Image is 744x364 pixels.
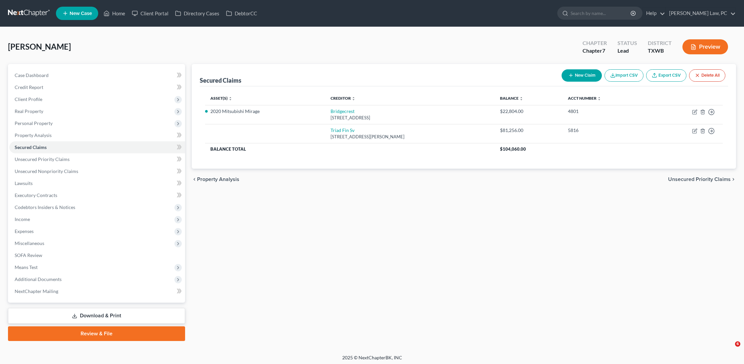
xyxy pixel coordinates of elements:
div: Status [618,39,637,47]
span: NextChapter Mailing [15,288,58,294]
button: Unsecured Priority Claims chevron_right [668,177,736,182]
i: chevron_left [192,177,197,182]
span: Executory Contracts [15,192,57,198]
button: Import CSV [605,69,643,82]
a: Triad Fin Sv [331,127,355,133]
div: $81,256.00 [500,127,557,134]
a: Lawsuits [9,177,185,189]
div: 4801 [568,108,645,115]
i: chevron_right [731,177,736,182]
a: Secured Claims [9,141,185,153]
div: Chapter [583,39,607,47]
span: Lawsuits [15,180,33,186]
button: chevron_left Property Analysis [192,177,239,182]
span: Means Test [15,264,38,270]
a: Unsecured Nonpriority Claims [9,165,185,177]
span: Income [15,216,30,222]
div: Secured Claims [200,76,241,84]
div: District [648,39,672,47]
span: Credit Report [15,84,43,90]
a: Executory Contracts [9,189,185,201]
button: Delete All [689,69,725,82]
div: Lead [618,47,637,55]
div: [STREET_ADDRESS] [331,115,489,121]
th: Balance Total [205,143,495,155]
a: Home [100,7,128,19]
a: [PERSON_NAME] Law, PC [666,7,736,19]
a: Directory Cases [172,7,223,19]
a: Download & Print [8,308,185,324]
a: Acct Number unfold_more [568,96,601,101]
input: Search by name... [571,7,631,19]
a: Asset(s) unfold_more [210,96,232,101]
a: Export CSV [646,69,686,82]
div: $22,804.00 [500,108,557,115]
div: Chapter [583,47,607,55]
span: Unsecured Nonpriority Claims [15,168,78,174]
span: Codebtors Insiders & Notices [15,204,75,210]
span: [PERSON_NAME] [8,42,71,51]
a: Review & File [8,326,185,341]
a: SOFA Review [9,249,185,261]
a: Balance unfold_more [500,96,523,101]
span: Real Property [15,108,43,114]
div: TXWB [648,47,672,55]
span: Property Analysis [15,132,52,138]
a: Case Dashboard [9,69,185,81]
span: Secured Claims [15,144,47,150]
span: $104,060.00 [500,146,526,152]
a: Help [643,7,665,19]
span: Case Dashboard [15,72,49,78]
span: 7 [602,47,605,54]
a: Creditor unfold_more [331,96,356,101]
li: 2020 Mitsubishi Mirage [210,108,320,115]
a: Credit Report [9,81,185,93]
span: Property Analysis [197,177,239,182]
i: unfold_more [352,97,356,101]
span: SOFA Review [15,252,42,258]
i: unfold_more [597,97,601,101]
a: Client Portal [128,7,172,19]
a: Unsecured Priority Claims [9,153,185,165]
i: unfold_more [519,97,523,101]
span: Unsecured Priority Claims [15,156,70,162]
a: Bridgecrest [331,108,355,114]
span: Expenses [15,228,34,234]
span: Personal Property [15,120,53,126]
span: 6 [735,341,740,347]
span: New Case [70,11,92,16]
div: [STREET_ADDRESS][PERSON_NAME] [331,134,489,140]
button: Preview [682,39,728,54]
span: Additional Documents [15,276,62,282]
span: Miscellaneous [15,240,44,246]
span: Client Profile [15,96,42,102]
i: unfold_more [228,97,232,101]
div: 5816 [568,127,645,134]
a: NextChapter Mailing [9,285,185,297]
span: Unsecured Priority Claims [668,177,731,182]
iframe: Intercom live chat [721,341,737,357]
a: DebtorCC [223,7,260,19]
button: New Claim [562,69,602,82]
a: Property Analysis [9,129,185,141]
